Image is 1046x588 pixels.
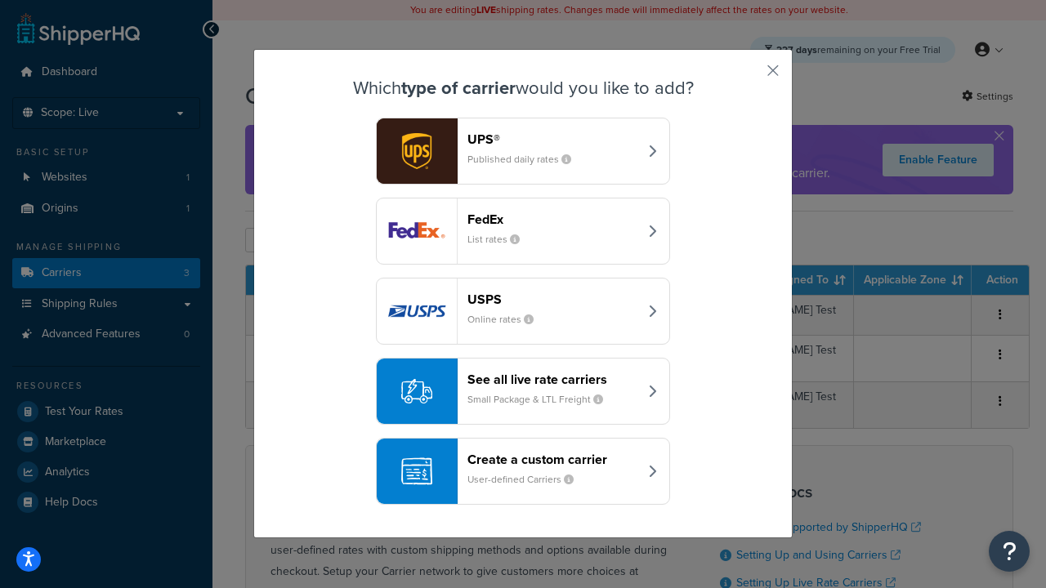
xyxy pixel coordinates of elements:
strong: type of carrier [401,74,516,101]
small: User-defined Carriers [467,472,587,487]
small: Small Package & LTL Freight [467,392,616,407]
img: fedEx logo [377,198,457,264]
small: List rates [467,232,533,247]
button: usps logoUSPSOnline rates [376,278,670,345]
header: See all live rate carriers [467,372,638,387]
button: Open Resource Center [989,531,1030,572]
small: Online rates [467,312,547,327]
small: Published daily rates [467,152,584,167]
img: icon-carrier-liverate-becf4550.svg [401,376,432,407]
button: ups logoUPS®Published daily rates [376,118,670,185]
img: usps logo [377,278,457,344]
header: Create a custom carrier [467,452,638,467]
h3: Which would you like to add? [295,78,751,98]
button: fedEx logoFedExList rates [376,198,670,265]
button: See all live rate carriersSmall Package & LTL Freight [376,358,670,425]
header: UPS® [467,131,638,147]
img: ups logo [377,118,457,184]
img: icon-carrier-custom-c93b8a24.svg [401,456,432,487]
button: Create a custom carrierUser-defined Carriers [376,438,670,505]
header: USPS [467,292,638,307]
header: FedEx [467,212,638,227]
